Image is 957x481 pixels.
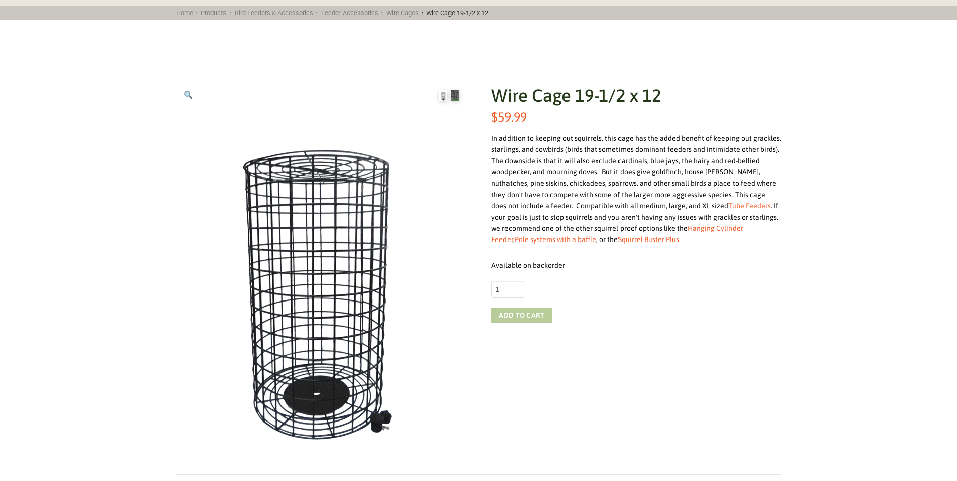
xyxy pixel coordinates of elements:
[173,9,492,17] span: : : : : :
[232,9,317,17] a: Bird Feeders & Accessories
[318,9,381,17] a: Feeder Accessories
[491,109,527,124] bdi: 59.99
[515,235,596,244] a: Pole systems with a baffle
[491,133,781,246] div: In addition to keeping out squirrels, this cage has the added benefit of keeping out grackles, st...
[176,83,448,446] img: Wire Cage 19-1/2 x 12
[198,9,230,17] a: Products
[176,83,200,107] a: View full-screen image gallery
[491,281,524,298] input: Product quantity
[173,9,196,17] a: Home
[491,308,552,323] button: Add to cart
[439,90,447,101] img: Wire Cage 19-1/2 x 12
[451,90,459,101] img: Wire Cage 19-1/2 x 12 - Image 2
[184,91,192,99] img: 🔍
[618,235,681,244] a: Squirrel Buster Plus.
[491,83,781,108] h1: Wire Cage 19-1/2 x 12
[491,109,498,124] span: $
[491,260,781,272] p: Available on backorder
[728,202,771,210] a: Tube Feeders
[423,9,492,17] span: Wire Cage 19-1/2 x 12
[383,9,422,17] a: Wire Cages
